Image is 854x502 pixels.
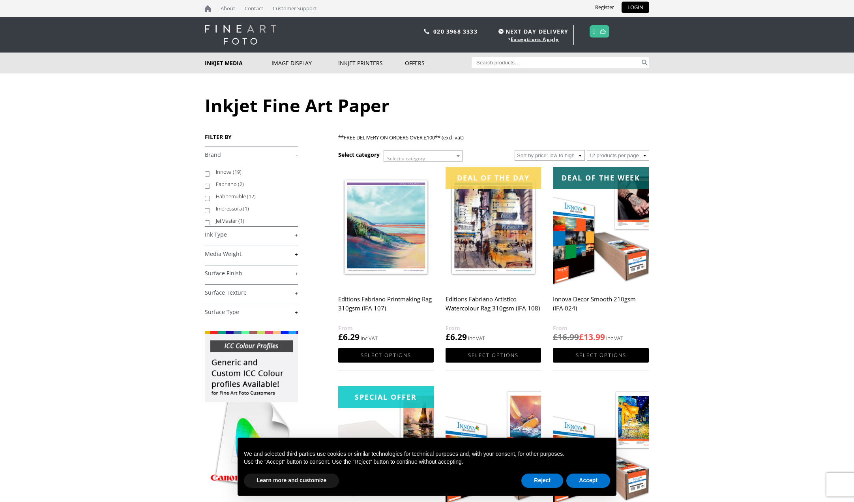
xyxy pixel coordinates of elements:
[205,308,298,316] a: +
[205,93,649,117] h1: Inkjet Fine Art Paper
[387,155,425,162] span: Select a category
[566,474,610,488] button: Accept
[553,167,648,287] img: Innova Decor Smooth 210gsm (IFA-024)
[205,246,298,261] h4: Media Weight
[511,36,559,43] a: Exceptions Apply
[233,168,242,175] span: (19)
[446,167,541,343] a: Deal of the day Editions Fabriano Artistico Watercolour Rag 310gsm (IFA-108) £6.29
[205,250,298,258] a: +
[338,167,434,343] a: Editions Fabriano Printmaking Rag 310gsm (IFA-107) £6.29
[244,458,610,466] p: Use the “Accept” button to consent. Use the “Reject” button to continue without accepting.
[515,150,585,161] select: Shop order
[216,190,290,203] label: Hahnemuhle
[205,289,298,297] a: +
[446,167,541,287] img: Editions Fabriano Artistico Watercolour Rag 310gsm (IFA-108)
[446,331,450,342] span: £
[338,292,434,323] h2: Editions Fabriano Printmaking Rag 310gsm (IFA-107)
[244,450,610,458] p: We and selected third parties use cookies or similar technologies for technical purposes and, wit...
[272,53,338,73] a: Image Display
[498,29,504,34] img: time.svg
[433,28,478,35] a: 020 3968 3333
[600,29,606,34] img: basket.svg
[553,292,648,323] h2: Innova Decor Smooth 210gsm (IFA-024)
[205,304,298,320] h4: Surface Type
[205,284,298,300] h4: Surface Texture
[216,178,290,190] label: Fabriano
[553,167,648,343] a: Deal of the week Innova Decor Smooth 210gsm (IFA-024) £16.99£13.99
[205,147,298,162] h4: Brand
[216,166,290,178] label: Innova
[446,348,541,363] a: Select options for “Editions Fabriano Artistico Watercolour Rag 310gsm (IFA-108)”
[521,474,563,488] button: Reject
[640,57,649,68] button: Search
[496,27,568,36] span: NEXT DAY DELIVERY
[405,53,472,73] a: Offers
[205,270,298,277] a: +
[238,180,244,188] span: (2)
[579,331,584,342] span: £
[338,331,360,342] bdi: 6.29
[446,167,541,189] div: Deal of the day
[205,226,298,242] h4: Ink Type
[205,53,272,73] a: Inkjet Media
[338,167,434,287] img: Editions Fabriano Printmaking Rag 310gsm (IFA-107)
[205,331,298,486] img: promo
[338,151,380,158] h3: Select category
[205,151,298,159] a: -
[553,331,579,342] bdi: 16.99
[238,217,244,224] span: (1)
[472,57,640,68] input: Search products…
[216,215,290,227] label: JetMaster
[205,133,298,141] h3: FILTER BY
[243,205,249,212] span: (1)
[247,193,256,200] span: (12)
[338,331,343,342] span: £
[553,348,648,363] a: Select options for “Innova Decor Smooth 210gsm (IFA-024)”
[446,292,541,323] h2: Editions Fabriano Artistico Watercolour Rag 310gsm (IFA-108)
[579,331,605,342] bdi: 13.99
[338,386,434,408] div: Special Offer
[338,133,649,142] p: **FREE DELIVERY ON ORDERS OVER £100** (excl. vat)
[592,26,596,37] a: 0
[446,331,467,342] bdi: 6.29
[205,25,276,45] img: logo-white.svg
[622,2,649,13] a: LOGIN
[216,203,290,215] label: Impressora
[553,331,558,342] span: £
[244,474,339,488] button: Learn more and customize
[205,231,298,239] a: +
[205,265,298,281] h4: Surface Finish
[553,167,648,189] div: Deal of the week
[338,53,405,73] a: Inkjet Printers
[589,2,620,13] a: Register
[338,348,434,363] a: Select options for “Editions Fabriano Printmaking Rag 310gsm (IFA-107)”
[424,29,429,34] img: phone.svg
